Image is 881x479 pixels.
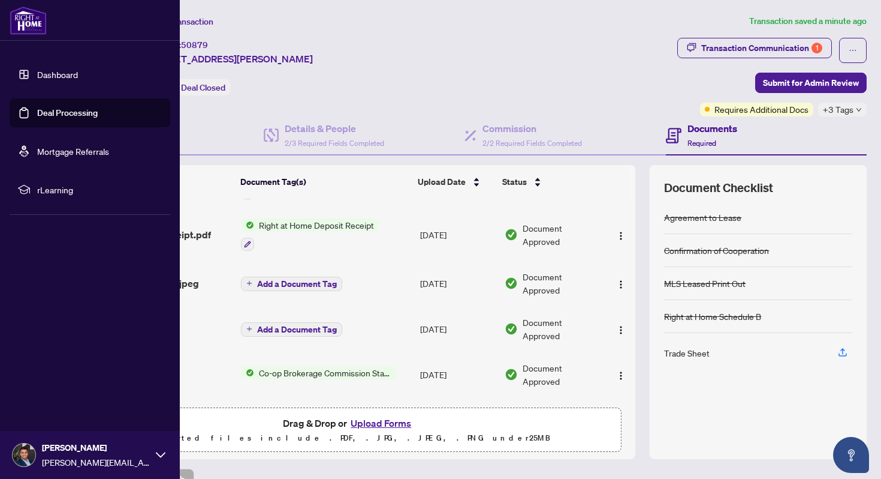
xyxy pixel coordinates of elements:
a: Mortgage Referrals [37,146,109,157]
span: 2/2 Required Fields Completed [482,139,582,148]
button: Add a Document Tag [241,277,342,291]
span: [STREET_ADDRESS][PERSON_NAME] [149,52,313,66]
button: Add a Document Tag [241,276,342,291]
button: Submit for Admin Review [755,73,867,93]
td: [DATE] [415,306,500,352]
span: [PERSON_NAME][EMAIL_ADDRESS][DOMAIN_NAME] [42,456,150,469]
span: 50879 [181,40,208,50]
img: Logo [616,325,626,335]
button: Upload Forms [347,415,415,431]
td: [DATE] [415,261,500,306]
p: Supported files include .PDF, .JPG, .JPEG, .PNG under 25 MB [85,431,613,445]
div: 1 [811,43,822,53]
a: Deal Processing [37,107,98,118]
img: Logo [616,280,626,289]
img: Profile Icon [13,444,35,466]
button: Status IconRight at Home Deposit Receipt [241,218,379,251]
img: Logo [616,231,626,241]
span: Right at Home Deposit Receipt [254,218,379,232]
span: Add a Document Tag [257,325,337,334]
th: Status [497,165,602,199]
h4: Documents [687,121,737,136]
span: Co-op Brokerage Commission Statement [254,366,396,379]
span: Drag & Drop orUpload FormsSupported files include .PDF, .JPG, .JPEG, .PNG under25MB [77,408,620,453]
span: +3 Tags [823,103,853,116]
span: Submit for Admin Review [763,73,859,92]
img: Document Status [505,228,518,241]
img: logo [10,6,47,35]
span: Required [687,139,716,148]
th: Upload Date [413,165,497,199]
span: 2/3 Required Fields Completed [285,139,384,148]
span: [PERSON_NAME] [42,441,150,454]
button: Logo [611,225,630,244]
td: [DATE] [415,397,500,449]
div: Confirmation of Cooperation [664,244,769,257]
span: ellipsis [849,46,857,55]
button: Open asap [833,437,869,473]
span: Document Approved [523,316,601,342]
div: MLS Leased Print Out [664,277,746,290]
span: Status [502,175,527,188]
button: Add a Document Tag [241,322,342,337]
span: plus [246,280,252,286]
span: Document Approved [523,361,601,388]
span: Document Approved [523,270,601,297]
img: Document Status [505,277,518,290]
img: Status Icon [241,218,254,232]
img: Logo [616,371,626,381]
span: Document Checklist [664,179,773,196]
span: Document Approved [523,221,601,248]
h4: Details & People [285,121,384,136]
a: Dashboard [37,69,78,80]
div: Right at Home Schedule B [664,310,761,323]
button: Transaction Communication1 [677,38,832,58]
h4: Commission [482,121,582,136]
button: Logo [611,319,630,339]
span: down [856,107,862,113]
span: Upload Date [418,175,466,188]
th: Document Tag(s) [236,165,413,199]
img: Document Status [505,368,518,381]
span: plus [246,326,252,332]
span: Deal Closed [181,82,225,93]
span: Requires Additional Docs [714,103,808,116]
span: Add a Document Tag [257,280,337,288]
article: Transaction saved a minute ago [749,14,867,28]
td: [DATE] [415,209,500,261]
img: Document Status [505,322,518,336]
span: rLearning [37,183,162,196]
td: [DATE] [415,352,500,397]
button: Add a Document Tag [241,321,342,337]
button: Status IconCo-op Brokerage Commission Statement [241,366,396,379]
button: Logo [611,365,630,384]
span: Drag & Drop or [283,415,415,431]
div: Trade Sheet [664,346,710,360]
img: Status Icon [241,366,254,379]
span: View Transaction [149,16,213,27]
div: Status: [149,79,230,95]
button: Logo [611,274,630,293]
div: Transaction Communication [701,38,822,58]
div: Agreement to Lease [664,211,741,224]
